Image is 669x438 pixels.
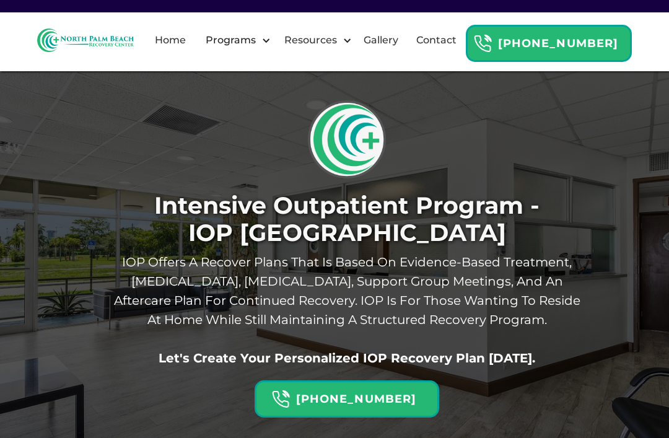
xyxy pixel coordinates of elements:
[203,33,259,48] div: Programs
[274,20,355,60] div: Resources
[271,390,290,409] img: Header Calendar Icons
[498,37,618,50] strong: [PHONE_NUMBER]
[281,33,340,48] div: Resources
[356,20,406,60] a: Gallery
[159,351,535,366] strong: Let's create your personalized IOP recovery plan [DATE].
[473,34,492,53] img: Header Calendar Icons
[409,20,464,60] a: Contact
[147,20,193,60] a: Home
[255,374,439,418] a: Header Calendar Icons[PHONE_NUMBER]
[108,192,585,247] h1: Intensive Outpatient Program - IOP [GEOGRAPHIC_DATA]
[108,253,585,368] p: IOP offers A recover plans that Is Based On evidence-based treatment, [MEDICAL_DATA], [MEDICAL_DA...
[466,19,632,62] a: Header Calendar Icons[PHONE_NUMBER]
[195,20,274,60] div: Programs
[296,392,416,406] strong: [PHONE_NUMBER]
